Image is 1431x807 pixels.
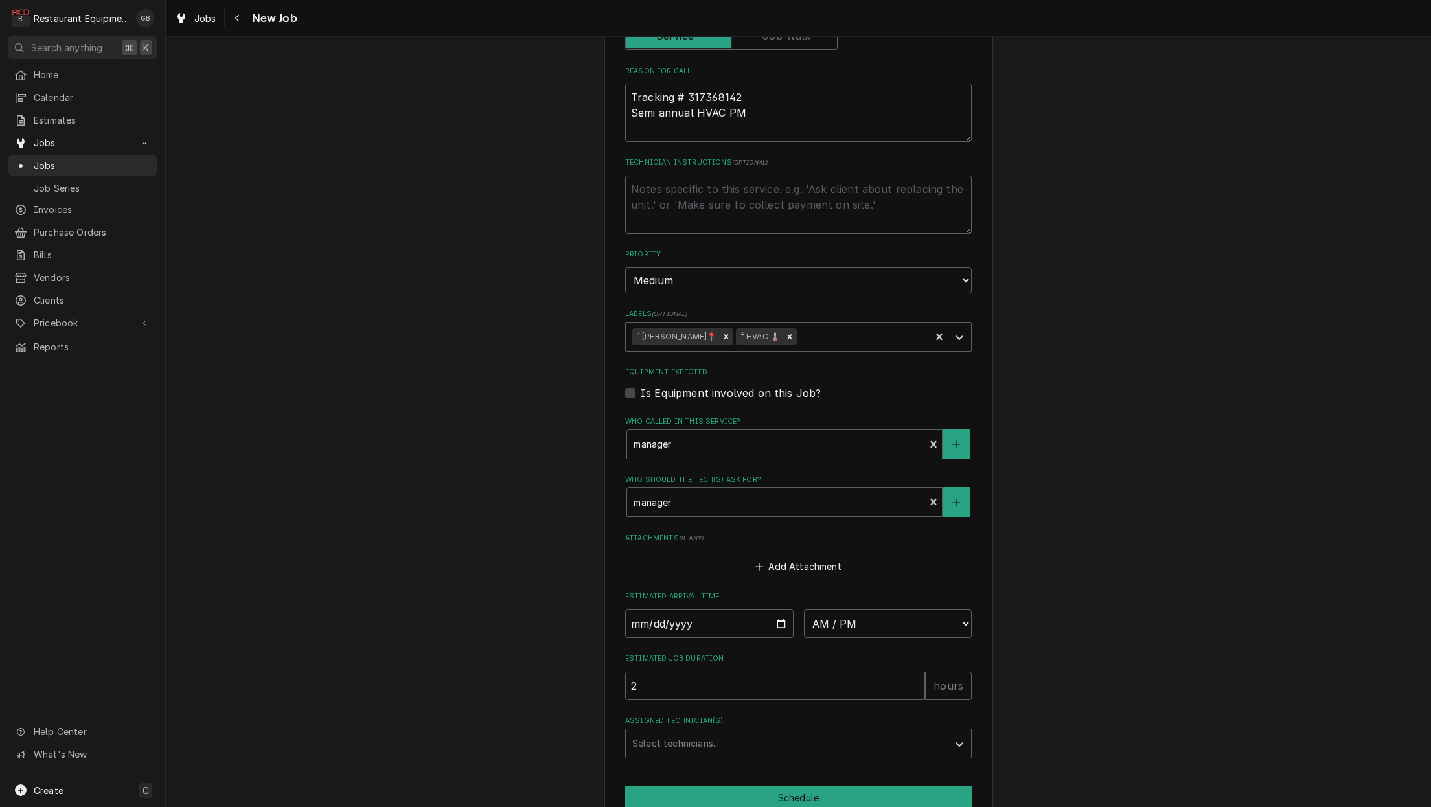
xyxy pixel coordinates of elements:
[34,316,132,330] span: Pricebook
[8,222,157,243] a: Purchase Orders
[8,36,157,59] button: Search anything⌘K
[804,609,972,638] select: Time Select
[136,9,154,27] div: Gary Beaver's Avatar
[8,199,157,220] a: Invoices
[625,367,972,400] div: Equipment Expected
[8,290,157,311] a: Clients
[34,91,151,104] span: Calendar
[719,328,733,345] div: Remove ¹ Beckley📍
[625,716,972,726] label: Assigned Technician(s)
[227,8,248,28] button: Navigate back
[8,312,157,334] a: Go to Pricebook
[652,310,688,317] span: ( optional )
[8,744,157,765] a: Go to What's New
[34,181,151,195] span: Job Series
[925,672,972,700] div: hours
[8,64,157,85] a: Home
[625,249,972,260] label: Priority
[625,157,972,233] div: Technician Instructions
[248,10,297,27] span: New Job
[783,328,797,345] div: Remove ⁴ HVAC 🌡️
[625,416,972,427] label: Who called in this service?
[34,113,151,127] span: Estimates
[625,309,972,351] div: Labels
[34,725,150,738] span: Help Center
[143,784,149,797] span: C
[34,159,151,172] span: Jobs
[625,475,972,485] label: Who should the tech(s) ask for?
[625,475,972,517] div: Who should the tech(s) ask for?
[125,41,134,54] span: ⌘
[8,155,157,176] a: Jobs
[753,558,844,576] button: Add Attachment
[8,721,157,742] a: Go to Help Center
[625,157,972,168] label: Technician Instructions
[34,68,151,82] span: Home
[34,293,151,307] span: Clients
[8,109,157,131] a: Estimates
[12,9,30,27] div: R
[625,654,972,699] div: Estimated Job Duration
[34,248,151,262] span: Bills
[12,9,30,27] div: Restaurant Equipment Diagnostics's Avatar
[679,534,704,541] span: ( if any )
[952,498,960,507] svg: Create New Contact
[625,249,972,293] div: Priority
[625,716,972,758] div: Assigned Technician(s)
[641,385,821,401] label: Is Equipment involved on this Job?
[34,271,151,284] span: Vendors
[632,328,720,345] div: ¹ [PERSON_NAME]📍
[31,41,102,54] span: Search anything
[732,159,768,166] span: ( optional )
[34,747,150,761] span: What's New
[625,66,972,142] div: Reason For Call
[34,340,151,354] span: Reports
[34,225,151,239] span: Purchase Orders
[625,367,972,378] label: Equipment Expected
[8,336,157,358] a: Reports
[736,328,783,345] div: ⁴ HVAC 🌡️
[34,136,132,150] span: Jobs
[194,12,216,25] span: Jobs
[625,591,972,637] div: Estimated Arrival Time
[625,66,972,76] label: Reason For Call
[143,41,149,54] span: K
[943,487,970,517] button: Create New Contact
[34,785,63,796] span: Create
[625,84,972,142] textarea: Tracking # 317368142 Semi annual HVAC PM
[8,132,157,153] a: Go to Jobs
[625,533,972,576] div: Attachments
[136,9,154,27] div: GB
[625,654,972,664] label: Estimated Job Duration
[625,591,972,602] label: Estimated Arrival Time
[952,440,960,449] svg: Create New Contact
[170,8,222,29] a: Jobs
[8,177,157,199] a: Job Series
[625,533,972,543] label: Attachments
[943,429,970,459] button: Create New Contact
[34,12,129,25] div: Restaurant Equipment Diagnostics
[8,87,157,108] a: Calendar
[8,244,157,266] a: Bills
[625,309,972,319] label: Labels
[625,609,794,638] input: Date
[625,416,972,459] div: Who called in this service?
[8,267,157,288] a: Vendors
[34,203,151,216] span: Invoices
